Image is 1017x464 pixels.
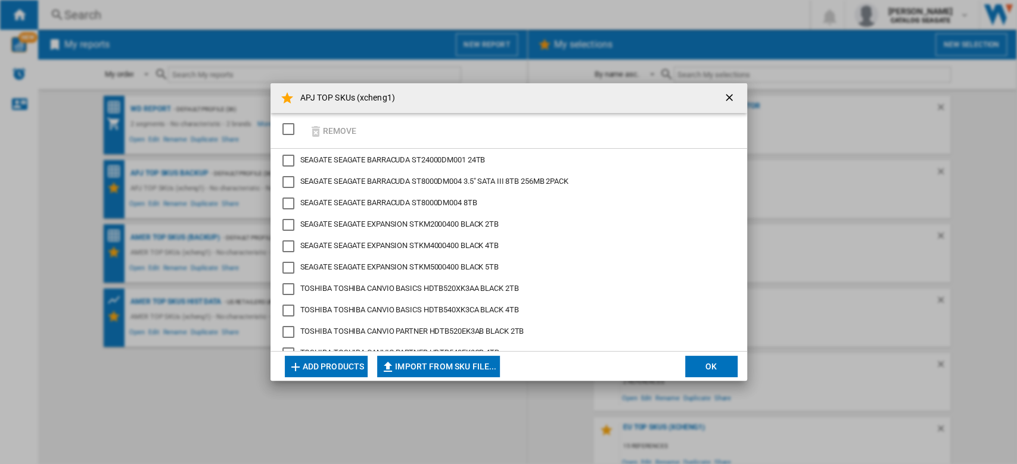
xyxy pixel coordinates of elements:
[300,305,519,314] span: TOSHIBA TOSHIBA CANVIO BASICS HDTB540XK3CA BLACK 4TB
[300,241,499,250] span: SEAGATE SEAGATE EXPANSION STKM4000400 BLACK 4TB
[282,283,726,295] md-checkbox: TOSHIBA CANVIO BASICS HDTB520XK3AA BLACK 2TB
[300,220,499,228] span: SEAGATE SEAGATE EXPANSION STKM2000400 BLACK 2TB
[294,92,395,104] h4: APJ TOP SKUs (xcheng1)
[300,284,519,293] span: TOSHIBA TOSHIBA CANVIO BASICS HDTB520XK3AA BLACK 2TB
[300,155,486,164] span: SEAGATE SEAGATE BARRACUDA ST24000DM001 24TB
[282,155,726,167] md-checkbox: SEAGATE BARRACUDA ST24000DM001 24TB
[282,326,726,338] md-checkbox: TOSHIBA CANVIO PARTNER HDTB520EK3AB BLACK 2TB
[282,176,726,188] md-checkbox: SEAGATE BARRACUDA ST8000DM004 3.5" SATA III 8TB 256MB 2PACK
[300,348,499,357] span: TOSHIBA TOSHIBA CANVIO PARTNER HDTB540EK3CB 4TB
[300,262,499,271] span: SEAGATE SEAGATE EXPANSION STKM5000400 BLACK 5TB
[300,177,568,186] span: SEAGATE SEAGATE BARRACUDA ST8000DM004 3.5" SATA III 8TB 256MB 2PACK
[300,327,524,336] span: TOSHIBA TOSHIBA CANVIO PARTNER HDTB520EK3AB BLACK 2TB
[282,240,726,252] md-checkbox: SEAGATE EXPANSION STKM4000400 BLACK 4TB
[377,356,500,377] button: Import from SKU file...
[300,198,477,207] span: SEAGATE SEAGATE BARRACUDA ST8000DM004 8TB
[282,219,726,231] md-checkbox: SEAGATE EXPANSION STKM2000400 BLACK 2TB
[282,305,726,316] md-checkbox: TOSHIBA CANVIO BASICS HDTB540XK3CA BLACK 4TB
[723,92,738,106] ng-md-icon: getI18NText('BUTTONS.CLOSE_DIALOG')
[285,356,368,377] button: Add products
[282,119,300,139] md-checkbox: SELECTIONS.EDITION_POPUP.SELECT_DESELECT
[305,117,360,145] button: Remove
[719,86,742,110] button: getI18NText('BUTTONS.CLOSE_DIALOG')
[282,262,726,274] md-checkbox: SEAGATE EXPANSION STKM5000400 BLACK 5TB
[685,356,738,377] button: OK
[282,197,726,209] md-checkbox: SEAGATE BARRACUDA ST8000DM004 8TB
[282,347,726,359] md-checkbox: TOSHIBA CANVIO PARTNER HDTB540EK3CB 4TB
